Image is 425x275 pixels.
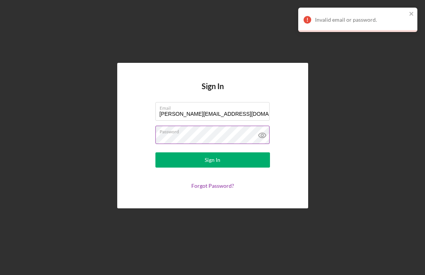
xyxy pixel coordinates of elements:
[160,126,270,134] label: Password
[155,152,270,168] button: Sign In
[202,82,224,102] h4: Sign In
[160,102,270,111] label: Email
[315,17,407,23] div: Invalid email or password.
[191,182,234,189] a: Forgot Password?
[409,11,414,18] button: close
[205,152,220,168] div: Sign In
